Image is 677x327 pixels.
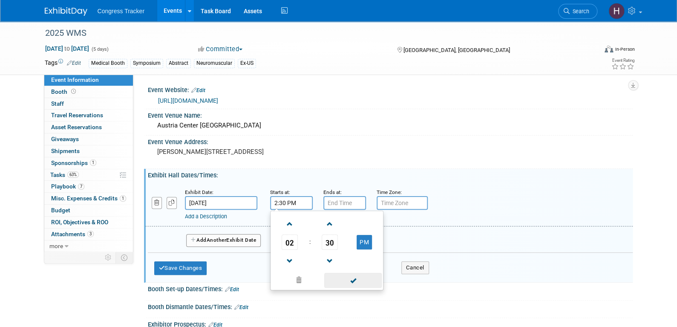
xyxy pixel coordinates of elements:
[91,46,109,52] span: (5 days)
[51,195,126,202] span: Misc. Expenses & Credits
[611,58,634,63] div: Event Rating
[605,46,613,52] img: Format-Inperson.png
[44,217,133,228] a: ROI, Objectives & ROO
[51,88,78,95] span: Booth
[234,304,248,310] a: Edit
[148,301,633,312] div: Booth Dismantle Dates/Times:
[282,250,298,272] a: Decrement Hour
[51,231,94,237] span: Attachments
[195,45,246,54] button: Committed
[185,189,213,195] small: Exhibit Date:
[87,231,94,237] span: 3
[148,109,633,120] div: Event Venue Name:
[42,26,585,41] div: 2025 WMS
[51,124,102,130] span: Asset Reservations
[90,159,96,166] span: 1
[45,7,87,16] img: ExhibitDay
[44,74,133,86] a: Event Information
[323,189,342,195] small: Ends at:
[323,196,366,210] input: End Time
[166,59,191,68] div: Abstract
[44,240,133,252] a: more
[67,60,81,66] a: Edit
[51,136,79,142] span: Giveaways
[44,229,133,240] a: Attachments3
[282,213,298,234] a: Increment Hour
[51,219,108,226] span: ROI, Objectives & ROO
[44,110,133,121] a: Travel Reservations
[207,237,227,243] span: Another
[51,207,70,214] span: Budget
[44,193,133,204] a: Misc. Expenses & Credits1
[186,234,261,247] button: AddAnotherExhibit Date
[49,243,63,249] span: more
[614,46,634,52] div: In-Person
[148,283,633,294] div: Booth Set-up Dates/Times:
[51,76,99,83] span: Event Information
[377,196,428,210] input: Time Zone
[558,4,597,19] a: Search
[238,59,256,68] div: Ex-US
[44,122,133,133] a: Asset Reservations
[44,181,133,192] a: Playbook7
[608,3,625,19] img: Heather Jones
[282,234,298,250] span: Pick Hour
[270,196,313,210] input: Start Time
[357,235,372,249] button: PM
[191,87,205,93] a: Edit
[51,100,64,107] span: Staff
[270,189,290,195] small: Starts at:
[44,157,133,169] a: Sponsorships1
[101,252,116,263] td: Personalize Event Tab Strip
[50,171,79,178] span: Tasks
[98,8,144,14] span: Congress Tracker
[44,145,133,157] a: Shipments
[194,59,235,68] div: Neuromuscular
[69,88,78,95] span: Booth not reserved yet
[148,136,633,146] div: Event Venue Address:
[403,47,510,53] span: [GEOGRAPHIC_DATA], [GEOGRAPHIC_DATA]
[185,213,227,220] a: Add a Description
[148,169,633,179] div: Exhibit Hall Dates/Times:
[377,189,402,195] small: Time Zone:
[154,119,626,132] div: Austria Center [GEOGRAPHIC_DATA]
[67,171,79,178] span: 63%
[154,261,207,275] button: Save Changes
[308,234,312,250] td: :
[185,196,257,210] input: Date
[323,275,382,287] a: Done
[401,261,429,274] button: Cancel
[130,59,163,68] div: Symposium
[322,234,338,250] span: Pick Minute
[322,213,338,234] a: Increment Minute
[63,45,71,52] span: to
[44,169,133,181] a: Tasks63%
[272,275,325,286] a: Clear selection
[322,250,338,272] a: Decrement Minute
[89,59,127,68] div: Medical Booth
[44,98,133,110] a: Staff
[120,195,126,202] span: 1
[44,205,133,216] a: Budget
[44,86,133,98] a: Booth
[44,133,133,145] a: Giveaways
[225,286,239,292] a: Edit
[157,148,340,156] pre: [PERSON_NAME][STREET_ADDRESS]
[45,58,81,68] td: Tags
[45,45,89,52] span: [DATE] [DATE]
[115,252,133,263] td: Toggle Event Tabs
[158,97,218,104] a: [URL][DOMAIN_NAME]
[51,112,103,119] span: Travel Reservations
[570,8,589,14] span: Search
[51,159,96,166] span: Sponsorships
[148,84,633,95] div: Event Website:
[51,183,84,190] span: Playbook
[78,183,84,190] span: 7
[547,44,635,57] div: Event Format
[51,148,80,154] span: Shipments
